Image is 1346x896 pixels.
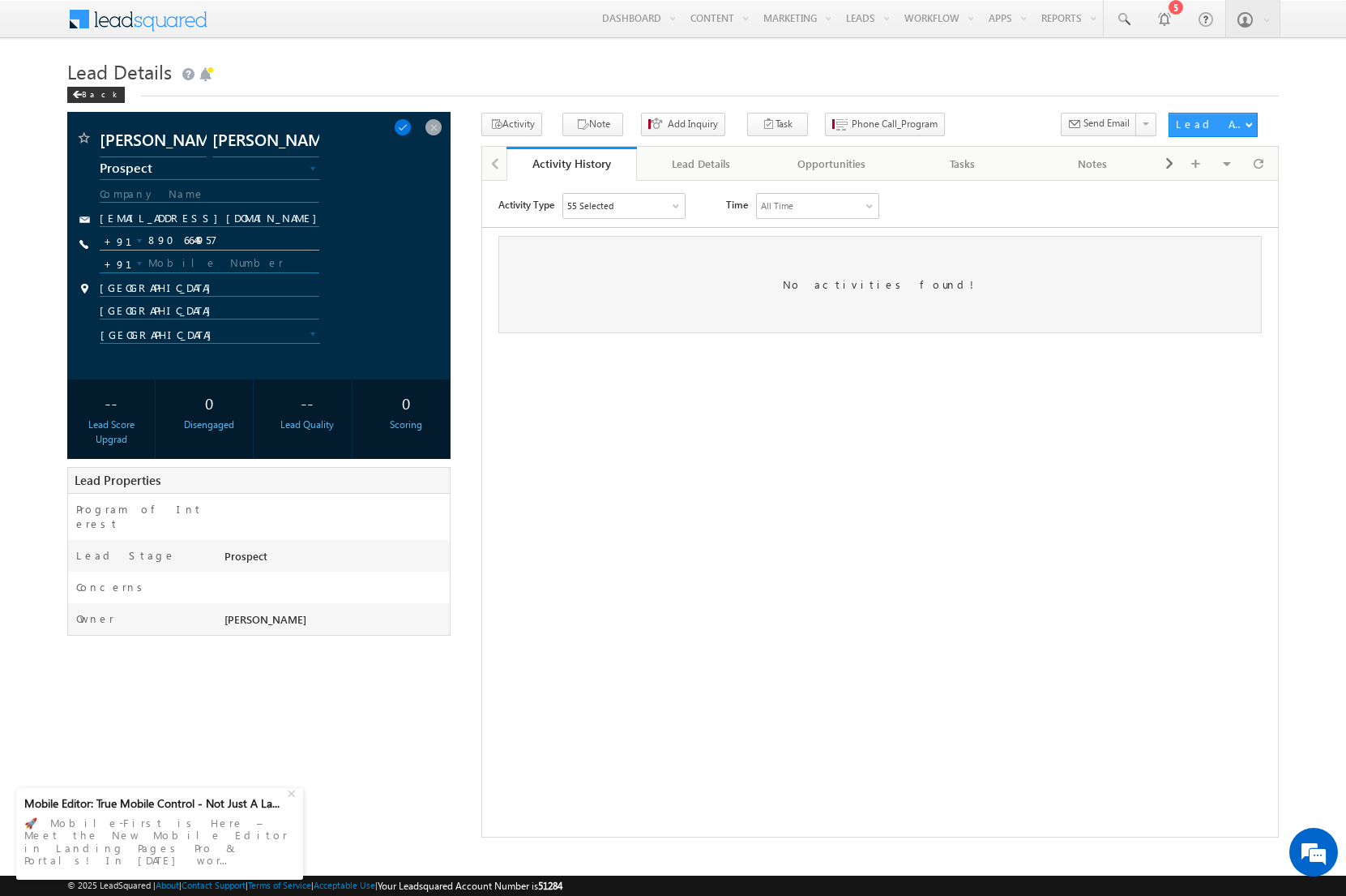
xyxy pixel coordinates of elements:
span: Add Inquiry [668,117,718,131]
button: Lead Actions [1169,113,1258,137]
a: Terms of Service [248,880,311,890]
input: State [100,304,319,319]
a: Activity History [506,147,637,181]
div: + [284,782,303,802]
div: Scoring [366,418,446,432]
input: Mobile Number [100,254,319,273]
span: Send Email [1083,116,1130,131]
span: Lead Details [67,58,172,84]
div: 0 [366,388,446,418]
div: Disengaged [169,418,249,432]
div: 0 [169,388,249,418]
button: Activity [481,113,542,136]
input: Phone Number [100,231,319,251]
a: Tasks [898,147,1028,181]
span: Activity Type [16,12,72,36]
div: Back [67,87,125,103]
span: [GEOGRAPHIC_DATA] [100,328,287,342]
a: Prospect [100,164,320,180]
button: Task [747,113,808,136]
a: Acceptable Use [314,880,375,890]
button: Phone Call_Program [825,113,945,136]
a: [GEOGRAPHIC_DATA] [100,328,320,344]
input: Last Name [212,128,319,157]
a: Notes [1028,147,1159,181]
span: Time [244,12,266,36]
span: 51284 [538,880,562,892]
div: 55 Selected [85,18,131,32]
div: Tasks [911,154,1014,174]
div: Lead Score Upgrad [71,418,151,447]
div: Sales Activity,Program,Email Bounced,Email Link Clicked,Email Marked Spam & 50 more.. [81,13,203,37]
input: + [100,232,135,250]
div: All Time [279,18,311,32]
div: Lead Details [650,154,753,174]
label: Owner [76,611,114,626]
input: First Name [100,128,207,157]
div: -- [71,388,151,418]
a: Lead Details [637,147,767,181]
div: Lead Quality [267,418,347,432]
a: About [156,880,179,890]
button: Add Inquiry [641,113,725,136]
button: Send Email [1061,113,1137,136]
div: Notes [1041,154,1144,174]
a: Opportunities [767,147,898,181]
input: City [100,281,319,297]
div: 🚀 Mobile-First is Here – Meet the New Mobile Editor in Landing Pages Pro & Portals! In [DATE] wor... [24,812,295,872]
div: Activity History [519,156,625,171]
div: -- [267,388,347,418]
label: Program of Interest [76,502,206,531]
div: No activities found! [16,55,780,152]
: Email Address [100,212,319,227]
a: Contact Support [182,880,246,890]
div: Opportunities [780,154,883,174]
div: Lead Actions [1176,117,1245,131]
label: Lead Stage [76,548,176,563]
a: Back [67,86,133,100]
label: Concerns [76,580,148,594]
span: [PERSON_NAME] [224,612,306,626]
div: Prospect [220,548,449,571]
span: Lead Properties [75,472,160,488]
div: Mobile Editor: True Mobile Control - Not Just A La... [24,796,285,811]
span: Phone Call_Program [852,117,938,131]
span: Your Leadsquared Account Number is [378,880,562,892]
span: © 2025 LeadSquared | | | | | [67,878,562,894]
input: Company Name [100,187,319,203]
span: Prospect [100,161,287,175]
button: Note [562,113,623,136]
input: + [100,255,135,272]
